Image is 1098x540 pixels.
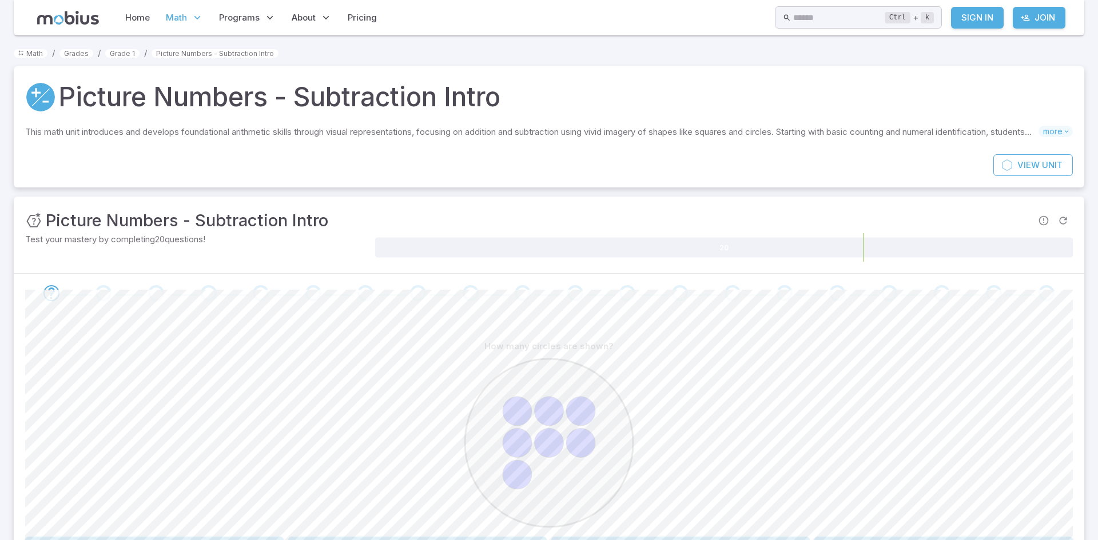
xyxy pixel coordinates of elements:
li: / [144,47,147,59]
span: Programs [219,11,260,24]
div: + [885,11,934,25]
p: How many circles are shown? [484,340,614,353]
a: Sign In [951,7,1004,29]
p: This math unit introduces and develops foundational arithmetic skills through visual representati... [25,126,1039,138]
div: Go to the next question [777,285,793,301]
div: Go to the next question [986,285,1002,301]
div: Go to the next question [148,285,164,301]
kbd: k [921,12,934,23]
div: Go to the next question [881,285,897,301]
li: / [52,47,55,59]
a: Join [1013,7,1065,29]
div: Go to the next question [725,285,741,301]
div: Go to the next question [619,285,635,301]
div: Go to the next question [253,285,269,301]
a: Grades [59,49,93,58]
div: Go to the next question [672,285,688,301]
a: ViewUnit [993,154,1073,176]
div: Go to the next question [1039,285,1055,301]
kbd: Ctrl [885,12,910,23]
div: Go to the next question [201,285,217,301]
span: Math [166,11,187,24]
nav: breadcrumb [14,47,1084,59]
div: Go to the next question [305,285,321,301]
span: About [292,11,316,24]
p: Test your mastery by completing 20 questions! [25,233,373,246]
li: / [98,47,101,59]
div: Go to the next question [515,285,531,301]
div: Go to the next question [567,285,583,301]
div: Go to the next question [463,285,479,301]
a: Grade 1 [105,49,140,58]
span: View [1017,159,1040,171]
div: Go to the next question [357,285,373,301]
div: Go to the next question [96,285,112,301]
h1: Picture Numbers - Subtraction Intro [58,78,500,117]
a: Addition and Subtraction [25,82,56,113]
a: Pricing [344,5,380,31]
span: Unit [1042,159,1063,171]
a: Picture Numbers - Subtraction Intro [152,49,279,58]
span: Report an issue with the question [1034,211,1053,230]
a: Math [14,49,47,58]
div: Go to the next question [43,285,59,301]
div: Go to the next question [410,285,426,301]
a: Home [122,5,153,31]
h3: Picture Numbers - Subtraction Intro [46,208,328,233]
div: Go to the next question [829,285,845,301]
div: Go to the next question [934,285,950,301]
span: Refresh Question [1053,211,1073,230]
